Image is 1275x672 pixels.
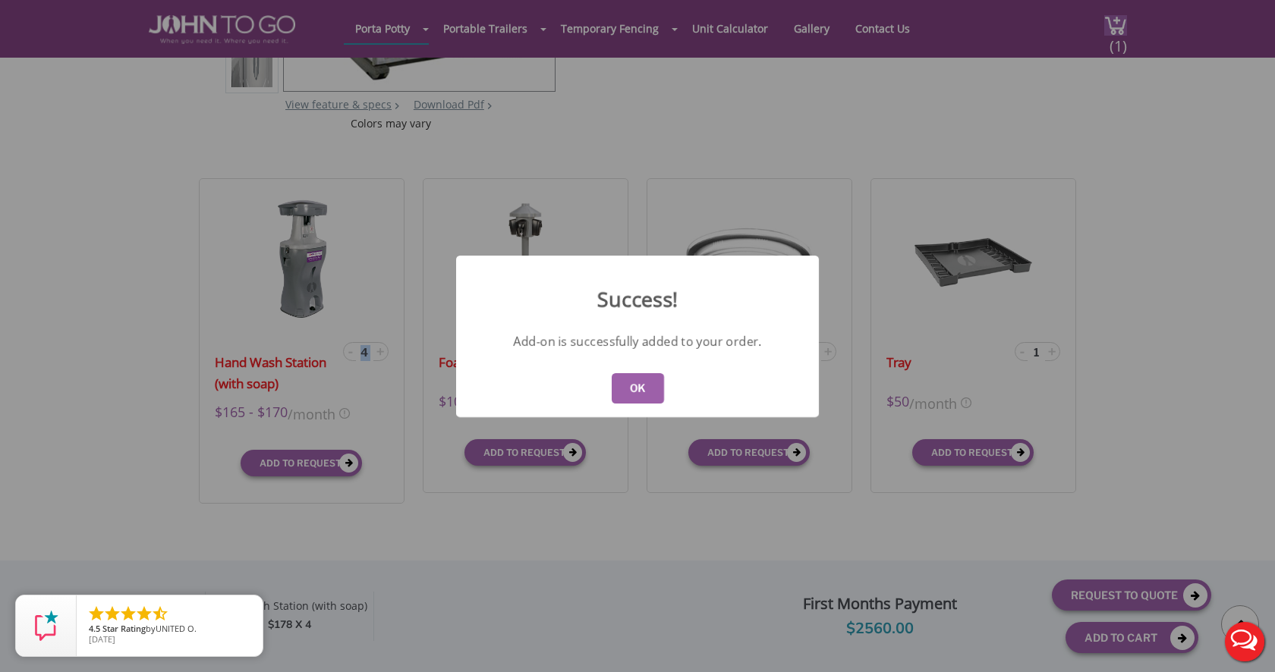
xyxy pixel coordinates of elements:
[103,604,121,623] li: 
[89,624,250,635] span: by
[87,604,105,623] li: 
[612,373,664,404] button: OK
[1214,611,1275,672] button: Live Chat
[135,604,153,623] li: 
[89,623,100,634] span: 4.5
[31,611,61,641] img: Review Rating
[456,275,819,323] div: Success!
[156,623,197,634] span: UNITED O.
[119,604,137,623] li: 
[151,604,169,623] li: 
[102,623,146,634] span: Star Rating
[89,633,115,645] span: [DATE]
[506,333,770,350] div: Add-on is successfully added to your order.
